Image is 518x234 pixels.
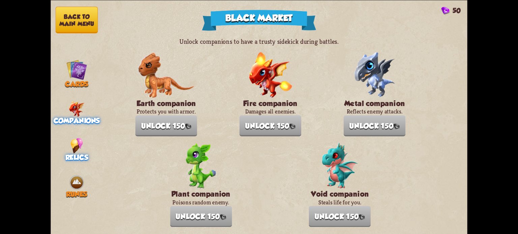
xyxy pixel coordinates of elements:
[354,52,395,97] img: Metal_Dragon_Baby.png
[344,108,405,115] p: Reflects enemy attacks.
[56,6,98,33] button: Back to main menu
[66,190,87,198] span: Runes
[322,143,358,188] img: Void_Dragon_Baby.png
[359,214,365,220] img: Gem.png
[239,108,301,115] p: Damages all enemies.
[65,80,88,88] span: Cards
[170,198,232,206] p: Poisons random enemy.
[65,154,88,162] span: Relics
[70,138,83,153] img: IceCream.png
[69,101,85,116] img: Little_Fire_Dragon.png
[51,37,467,45] p: Unlock companions to have a trusty sidekick during battles.
[138,52,195,97] img: Earth_Dragon_Baby.png
[441,6,461,14] div: Gems
[239,99,301,107] h3: Fire companion
[239,115,301,136] button: Unlock 150
[249,52,292,97] img: Fire_Dragon_Baby.png
[54,117,100,125] span: Companions
[220,214,226,220] img: Gem.png
[309,198,371,206] p: Steals life for you.
[170,206,232,227] button: Unlock 150
[309,206,371,227] button: Unlock 150
[66,59,87,80] img: Cards_Icon.png
[309,190,371,198] h3: Void companion
[289,123,295,129] img: Gem.png
[135,108,197,115] p: Protects you with armor.
[344,99,405,107] h3: Metal companion
[170,190,232,198] h3: Plant companion
[441,7,450,14] img: Gem.png
[135,115,197,136] button: Unlock 150
[394,123,400,129] img: Gem.png
[344,115,405,136] button: Unlock 150
[69,174,84,190] img: Earth.png
[135,99,197,107] h3: Earth companion
[186,143,216,188] img: Plant_Dragon_Baby.png
[202,10,316,31] div: Black Market
[185,123,191,129] img: Gem.png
